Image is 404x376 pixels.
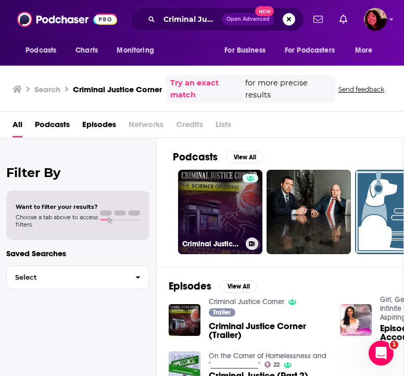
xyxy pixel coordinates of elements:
img: Episode 36: Transparency & Accountability w/ Dr. Jennifer of Criminal Justice Corner [340,304,372,336]
a: Charts [69,41,104,60]
span: 22 [273,362,280,367]
h3: Search [34,84,60,94]
span: For Business [224,43,266,58]
span: Choose a tab above to access filters. [16,214,98,228]
a: Show notifications dropdown [335,10,351,28]
input: Search podcasts, credits, & more... [159,11,222,28]
h2: Filter By [6,165,149,180]
button: open menu [109,41,167,60]
span: Logged in as Kathryn-Musilek [364,8,387,31]
button: open menu [278,41,350,60]
h2: Episodes [169,280,211,293]
button: View All [220,280,257,293]
button: View All [226,151,263,164]
button: open menu [217,41,279,60]
p: Saved Searches [6,248,149,258]
img: Podchaser - Follow, Share and Rate Podcasts [17,9,117,29]
button: Select [6,266,149,289]
a: Criminal Justice Corner [178,170,262,254]
iframe: Intercom live chat [369,341,394,366]
a: Try an exact match [170,77,243,101]
button: Show profile menu [364,8,387,31]
span: Podcasts [26,43,56,58]
span: Networks [129,116,163,137]
span: for more precise results [245,77,331,101]
img: User Profile [364,8,387,31]
h3: Criminal Justice Corner [73,84,162,94]
a: 22 [264,361,280,368]
span: New [255,6,274,16]
span: Charts [75,43,98,58]
span: Select [7,274,127,281]
span: Lists [216,116,231,137]
a: Episodes [82,116,116,137]
span: For Podcasters [285,43,335,58]
a: Podcasts [35,116,70,137]
span: More [355,43,373,58]
span: 1 [390,341,398,349]
span: Credits [176,116,203,137]
span: Want to filter your results? [16,203,98,210]
img: Criminal Justice Corner (Trailer) [169,304,200,336]
a: PodcastsView All [173,151,263,164]
a: Criminal Justice Corner (Trailer) [209,322,327,340]
a: All [12,116,22,137]
a: EpisodesView All [169,280,257,293]
button: Send feedback [335,85,387,94]
a: On the Corner of Homelessness and "_____________" [209,352,326,369]
a: Show notifications dropdown [309,10,327,28]
div: Search podcasts, credits, & more... [131,7,304,31]
span: Open Advanced [226,17,270,22]
button: open menu [348,41,386,60]
button: open menu [18,41,70,60]
span: Trailer [213,309,231,316]
button: Open AdvancedNew [222,13,274,26]
h3: Criminal Justice Corner [182,240,242,248]
h2: Podcasts [173,151,218,164]
span: Monitoring [117,43,154,58]
a: Criminal Justice Corner [209,297,284,306]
